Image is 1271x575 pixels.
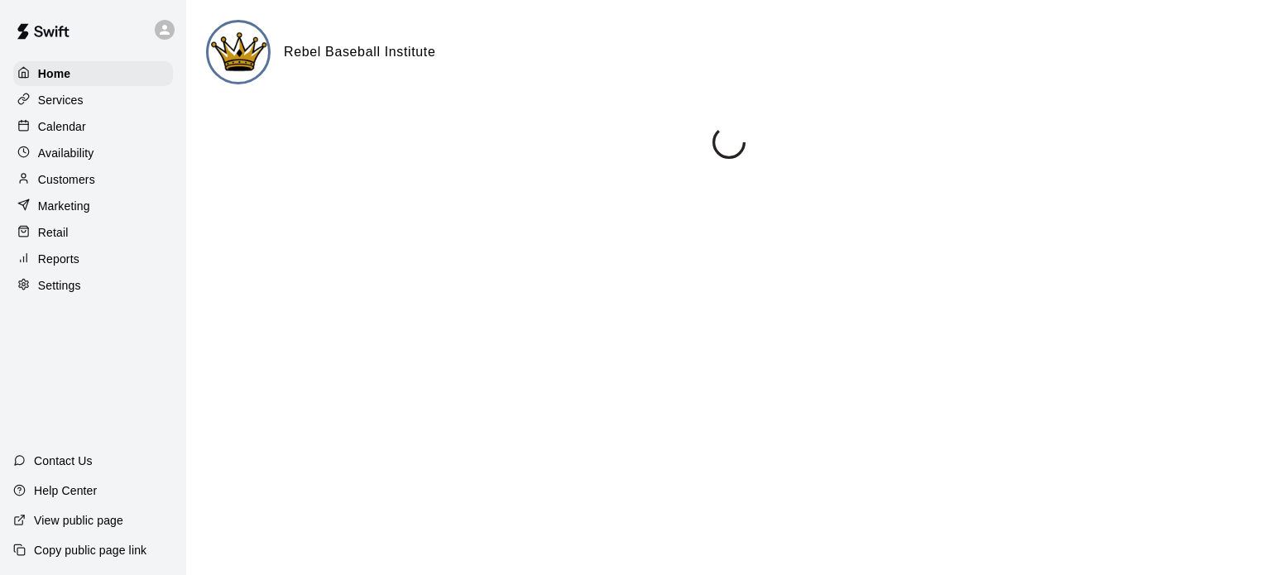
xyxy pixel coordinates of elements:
a: Availability [13,141,173,165]
a: Calendar [13,114,173,139]
a: Marketing [13,194,173,218]
p: Home [38,65,71,82]
a: Services [13,88,173,113]
img: Rebel Baseball Institute logo [209,22,271,84]
p: Customers [38,171,95,188]
p: Settings [38,277,81,294]
p: Availability [38,145,94,161]
p: Copy public page link [34,542,146,558]
p: Contact Us [34,453,93,469]
p: Services [38,92,84,108]
p: Marketing [38,198,90,214]
p: Reports [38,251,79,267]
p: Help Center [34,482,97,499]
a: Retail [13,220,173,245]
a: Home [13,61,173,86]
p: Calendar [38,118,86,135]
a: Customers [13,167,173,192]
p: View public page [34,512,123,529]
a: Reports [13,247,173,271]
h6: Rebel Baseball Institute [284,41,435,63]
a: Settings [13,273,173,298]
p: Retail [38,224,69,241]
